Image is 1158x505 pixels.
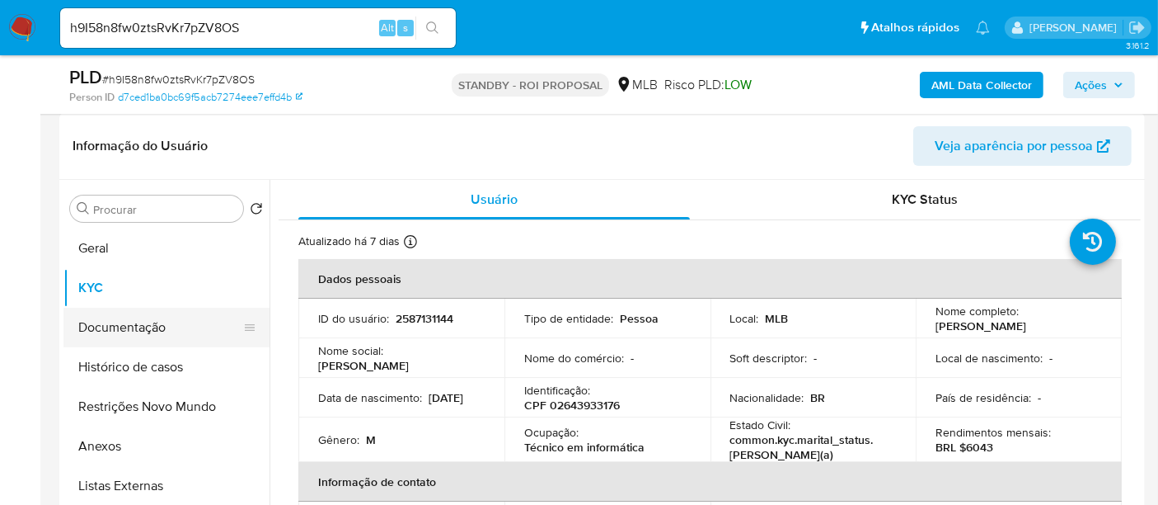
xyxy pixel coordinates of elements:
[920,72,1043,98] button: AML Data Collector
[77,202,90,215] button: Procurar
[871,19,959,36] span: Atalhos rápidos
[620,311,659,326] p: Pessoa
[415,17,449,40] button: search-icon
[63,427,270,466] button: Anexos
[102,71,255,87] span: # h9I58n8fw0ztsRvKr7pZV8OS
[93,202,237,217] input: Procurar
[1049,351,1053,366] p: -
[935,304,1019,319] p: Nome completo :
[730,418,791,432] p: Estado Civil :
[318,311,389,326] p: ID do usuário :
[63,387,270,427] button: Restrições Novo Mundo
[524,311,613,326] p: Tipo de entidade :
[471,190,518,209] span: Usuário
[811,390,826,405] p: BR
[664,76,752,94] span: Risco PLD:
[524,440,645,455] p: Técnico em informática
[913,126,1132,166] button: Veja aparência por pessoa
[1126,39,1150,52] span: 3.161.2
[318,343,383,358] p: Nome social :
[1038,390,1041,405] p: -
[935,425,1051,440] p: Rendimentos mensais :
[318,432,359,447] p: Gênero :
[524,425,579,440] p: Ocupação :
[616,76,658,94] div: MLB
[935,440,993,455] p: BRL $6043
[69,64,102,90] b: PLD
[524,383,590,398] p: Identificação :
[63,308,256,347] button: Documentação
[381,20,394,35] span: Alt
[60,17,456,39] input: Pesquise usuários ou casos...
[1128,19,1146,36] a: Sair
[730,311,759,326] p: Local :
[429,390,463,405] p: [DATE]
[935,351,1043,366] p: Local de nascimento :
[730,432,890,462] p: common.kyc.marital_status.[PERSON_NAME](a)
[396,311,453,326] p: 2587131144
[935,390,1031,405] p: País de residência :
[524,351,624,366] p: Nome do comércio :
[298,234,400,249] p: Atualizado há 7 dias
[893,190,959,209] span: KYC Status
[1029,20,1123,35] p: erico.trevizan@mercadopago.com.br
[69,90,115,105] b: Person ID
[730,351,808,366] p: Soft descriptor :
[250,202,263,220] button: Retornar ao pedido padrão
[814,351,818,366] p: -
[298,462,1122,502] th: Informação de contato
[724,75,752,94] span: LOW
[452,73,609,97] p: STANDBY - ROI PROPOSAL
[63,229,270,268] button: Geral
[118,90,302,105] a: d7ced1ba0bc69f5acb7274eee7effd4b
[931,72,1032,98] b: AML Data Collector
[403,20,408,35] span: s
[730,390,804,405] p: Nacionalidade :
[1075,72,1107,98] span: Ações
[976,21,990,35] a: Notificações
[631,351,634,366] p: -
[524,398,620,413] p: CPF 02643933176
[63,347,270,387] button: Histórico de casos
[935,126,1093,166] span: Veja aparência por pessoa
[366,432,376,447] p: M
[298,259,1122,299] th: Dados pessoais
[766,311,789,326] p: MLB
[318,390,422,405] p: Data de nascimento :
[935,319,1026,333] p: [PERSON_NAME]
[1063,72,1135,98] button: Ações
[63,268,270,308] button: KYC
[318,358,409,373] p: [PERSON_NAME]
[73,138,208,154] h1: Informação do Usuário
